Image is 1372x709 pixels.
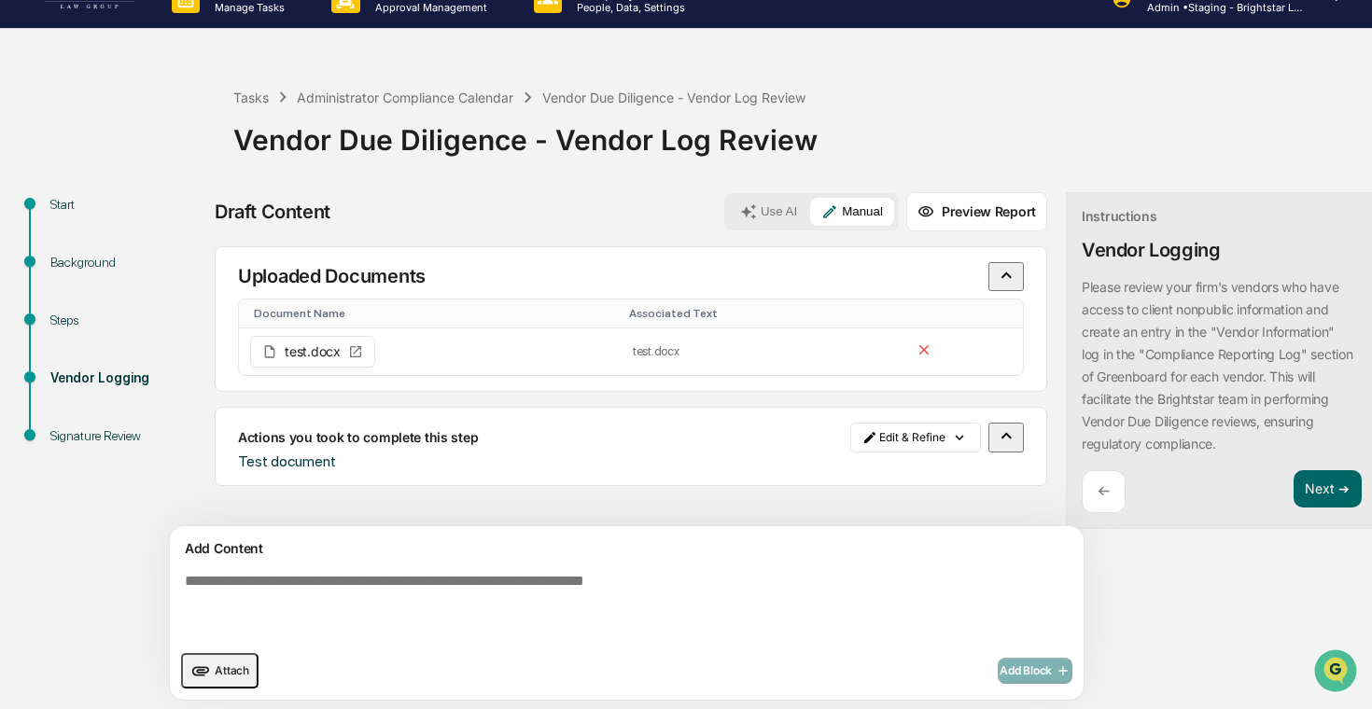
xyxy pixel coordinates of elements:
[317,148,340,171] button: Start new chat
[39,143,73,176] img: 4531339965365_218c74b014194aa58b9b_72.jpg
[19,236,49,266] img: Cece Ferraez
[238,429,478,445] p: Actions you took to complete this step
[58,304,151,319] span: [PERSON_NAME]
[50,195,203,215] div: Start
[912,338,937,366] button: Remove file
[360,1,497,14] p: Approval Management
[128,374,239,408] a: 🗄️Attestations
[1000,663,1071,678] span: Add Block
[19,383,34,398] div: 🖐️
[19,143,52,176] img: 1746055101610-c473b297-6a78-478c-a979-82029cc54cd1
[285,345,341,358] span: test.docx
[37,417,118,436] span: Data Lookup
[11,410,125,443] a: 🔎Data Lookup
[84,161,257,176] div: We're available if you need us!
[622,328,901,375] td: test.docx
[215,663,249,677] span: Attach
[297,90,513,105] div: Administrator Compliance Calendar
[238,452,336,470] span: Test document
[1312,647,1363,698] iframe: Open customer support
[181,653,259,688] button: upload document
[1082,279,1352,452] p: ​Please review your firm's vendors who have access to client nonpublic information and create an ...
[906,192,1047,231] button: Preview Report
[50,253,203,272] div: Background
[233,90,269,105] div: Tasks
[254,307,614,320] div: Toggle SortBy
[810,198,894,226] button: Manual
[1082,239,1220,261] div: Vendor Logging
[542,90,805,105] div: Vendor Due Diligence - Vendor Log Review
[186,463,226,477] span: Pylon
[132,462,226,477] a: Powered byPylon
[215,201,330,223] div: Draft Content
[155,304,161,319] span: •
[19,286,49,316] img: Cece Ferraez
[850,423,981,452] button: Edit & Refine
[135,383,150,398] div: 🗄️
[50,426,203,446] div: Signature Review
[562,1,694,14] p: People, Data, Settings
[181,537,1072,560] div: Add Content
[729,198,808,226] button: Use AI
[629,307,893,320] div: Toggle SortBy
[50,368,203,388] div: Vendor Logging
[200,1,294,14] p: Manage Tasks
[165,254,203,269] span: [DATE]
[1098,482,1110,500] p: ←
[1132,1,1306,14] p: Admin • Staging - Brightstar Law Group
[50,311,203,330] div: Steps
[233,108,1363,157] div: Vendor Due Diligence - Vendor Log Review
[289,203,340,226] button: See all
[155,254,161,269] span: •
[19,39,340,69] p: How can we help?
[37,382,120,400] span: Preclearance
[998,658,1072,684] button: Add Block
[58,254,151,269] span: [PERSON_NAME]
[84,143,306,161] div: Start new chat
[11,374,128,408] a: 🖐️Preclearance
[154,382,231,400] span: Attestations
[1294,470,1362,508] button: Next ➔
[165,304,203,319] span: [DATE]
[19,419,34,434] div: 🔎
[19,207,125,222] div: Past conversations
[1082,208,1157,224] div: Instructions
[238,265,426,287] p: Uploaded Documents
